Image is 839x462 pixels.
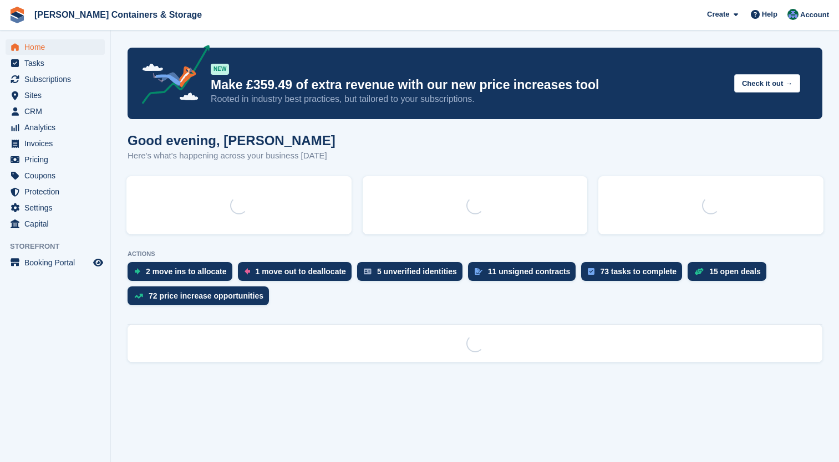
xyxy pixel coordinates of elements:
a: menu [6,39,105,55]
a: Preview store [91,256,105,269]
span: Account [800,9,829,20]
img: move_outs_to_deallocate_icon-f764333ba52eb49d3ac5e1228854f67142a1ed5810a6f6cc68b1a99e826820c5.svg [245,268,250,275]
span: Subscriptions [24,71,91,87]
span: Home [24,39,91,55]
a: 11 unsigned contracts [468,262,582,286]
a: menu [6,200,105,215]
img: Ricky Sanmarco [787,9,799,20]
h1: Good evening, [PERSON_NAME] [128,133,335,148]
p: Here's what's happening across your business [DATE] [128,150,335,162]
span: Protection [24,184,91,199]
a: [PERSON_NAME] Containers & Storage [30,6,206,24]
div: 2 move ins to allocate [146,267,227,276]
div: 1 move out to deallocate [256,267,346,276]
img: price-adjustments-announcement-icon-8257ccfd72463d97f412b2fc003d46551f7dbcb40ab6d574587a9cd5c0d94... [133,45,210,108]
img: contract_signature_icon-13c848040528278c33f63329250d36e43548de30e8caae1d1a13099fd9432cc5.svg [475,268,482,275]
a: 1 move out to deallocate [238,262,357,286]
a: menu [6,55,105,71]
a: menu [6,104,105,119]
div: 73 tasks to complete [600,267,677,276]
div: 15 open deals [709,267,761,276]
a: 5 unverified identities [357,262,468,286]
a: menu [6,255,105,270]
img: price_increase_opportunities-93ffe204e8149a01c8c9dc8f82e8f89637d9d84a8eef4429ea346261dce0b2c0.svg [134,294,143,299]
div: NEW [211,64,229,75]
div: 72 price increase opportunities [149,291,263,300]
a: menu [6,120,105,135]
span: Settings [24,200,91,215]
span: Create [707,9,729,20]
a: menu [6,184,105,199]
a: 15 open deals [688,262,772,286]
span: Pricing [24,152,91,167]
span: Sites [24,88,91,103]
img: move_ins_to_allocate_icon-fdf77a2bb77ea45bf5b3d319d69a93e2d87916cf1d5bf7949dd705db3b84f3ca.svg [134,268,140,275]
p: Rooted in industry best practices, but tailored to your subscriptions. [211,93,725,105]
img: deal-1b604bf984904fb50ccaf53a9ad4b4a5d6e5aea283cecdc64d6e3604feb123c2.svg [694,268,704,275]
span: Help [762,9,777,20]
span: Coupons [24,168,91,183]
a: menu [6,71,105,87]
img: verify_identity-adf6edd0f0f0b5bbfe63781bf79b02c33cf7c696d77639b501bdc392416b5a36.svg [364,268,372,275]
span: CRM [24,104,91,119]
span: Booking Portal [24,255,91,270]
span: Storefront [10,241,110,252]
span: Capital [24,216,91,232]
button: Check it out → [734,74,800,93]
a: menu [6,152,105,167]
p: Make £359.49 of extra revenue with our new price increases tool [211,77,725,93]
img: task-75834270c22a3079a89374b754ae025e5fb1db73e45f91037f5363f120a921f8.svg [588,268,594,275]
div: 5 unverified identities [377,267,457,276]
span: Invoices [24,136,91,151]
a: 2 move ins to allocate [128,262,238,286]
img: stora-icon-8386f47178a22dfd0bd8f6a31ec36ba5ce8667c1dd55bd0f319d3a0aa187defe.svg [9,7,26,23]
span: Analytics [24,120,91,135]
div: 11 unsigned contracts [488,267,571,276]
a: menu [6,136,105,151]
a: menu [6,216,105,232]
a: menu [6,88,105,103]
p: ACTIONS [128,250,822,258]
a: 72 price increase opportunities [128,286,274,311]
a: menu [6,168,105,183]
span: Tasks [24,55,91,71]
a: 73 tasks to complete [581,262,688,286]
